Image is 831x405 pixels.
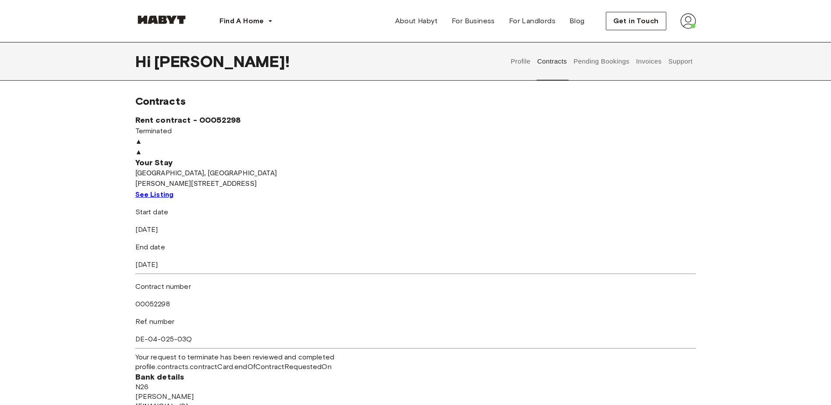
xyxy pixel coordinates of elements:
[135,168,696,179] p: [GEOGRAPHIC_DATA] , [GEOGRAPHIC_DATA]
[502,12,562,30] a: For Landlords
[573,42,631,81] button: Pending Bookings
[135,15,188,24] img: Habyt
[135,242,416,270] div: [DATE]
[445,12,502,30] a: For Business
[509,42,532,81] button: Profile
[135,95,186,107] span: Contracts
[135,207,416,235] div: [DATE]
[635,42,662,81] button: Invoices
[135,147,696,157] div: ▲
[135,281,416,292] p: Contract number
[135,382,696,392] span: N26
[135,392,696,401] span: [PERSON_NAME]
[135,316,416,327] p: Ref. number
[135,207,416,217] p: Start date
[613,16,659,26] span: Get in Touch
[507,42,696,81] div: user profile tabs
[135,127,172,135] span: Terminated
[154,52,290,71] span: [PERSON_NAME] !
[562,12,592,30] a: Blog
[135,179,696,189] p: [PERSON_NAME][STREET_ADDRESS]
[219,16,264,26] span: Find A Home
[509,16,555,26] span: For Landlords
[135,136,696,147] div: ▲
[135,190,174,199] a: See Listing
[135,52,154,71] span: Hi
[606,12,666,30] button: Get in Touch
[212,12,280,30] button: Find A Home
[388,12,445,30] a: About Habyt
[395,16,438,26] span: About Habyt
[135,352,696,362] span: Your request to terminate has been reviewed and completed
[536,42,568,81] button: Contracts
[135,115,241,125] span: Rent contract - 00052298
[135,158,173,167] span: Your Stay
[135,316,416,345] div: DE-04-025-03Q
[135,242,416,252] p: End date
[135,372,696,382] span: Bank details
[680,13,696,29] img: avatar
[135,281,416,309] div: 00052298
[569,16,585,26] span: Blog
[135,362,696,372] span: profile.contracts.contractCard.endOfContractRequestedOn
[667,42,694,81] button: Support
[452,16,495,26] span: For Business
